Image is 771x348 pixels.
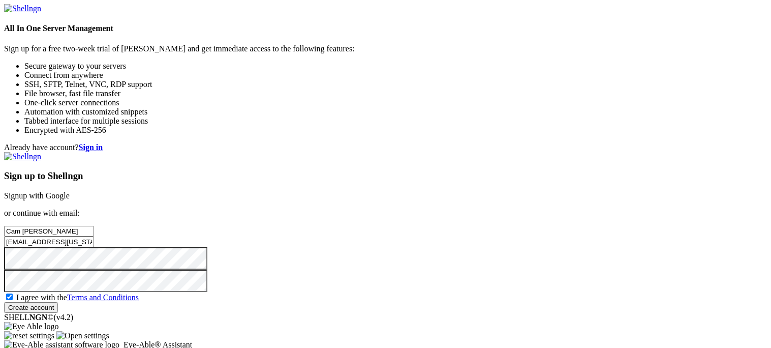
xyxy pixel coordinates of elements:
[24,98,767,107] li: One-click server connections
[54,313,74,322] span: 4.2.0
[29,313,48,322] b: NGN
[24,107,767,117] li: Automation with customized snippets
[4,209,767,218] p: or continue with email:
[24,80,767,89] li: SSH, SFTP, Telnet, VNC, RDP support
[4,152,41,161] img: Shellngn
[67,293,139,302] a: Terms and Conditions
[16,293,139,302] span: I agree with the
[4,170,767,182] h3: Sign up to Shellngn
[24,126,767,135] li: Encrypted with AES-256
[24,62,767,71] li: Secure gateway to your servers
[4,143,767,152] div: Already have account?
[4,4,41,13] img: Shellngn
[4,24,767,33] h4: All In One Server Management
[4,191,70,200] a: Signup with Google
[24,71,767,80] li: Connect from anywhere
[79,143,103,152] a: Sign in
[6,294,13,300] input: I agree with theTerms and Conditions
[4,302,58,313] input: Create account
[24,89,767,98] li: File browser, fast file transfer
[4,44,767,53] p: Sign up for a free two-week trial of [PERSON_NAME] and get immediate access to the following feat...
[4,313,73,322] span: SHELL ©
[24,117,767,126] li: Tabbed interface for multiple sessions
[4,226,94,237] input: Full name
[4,237,94,247] input: Email address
